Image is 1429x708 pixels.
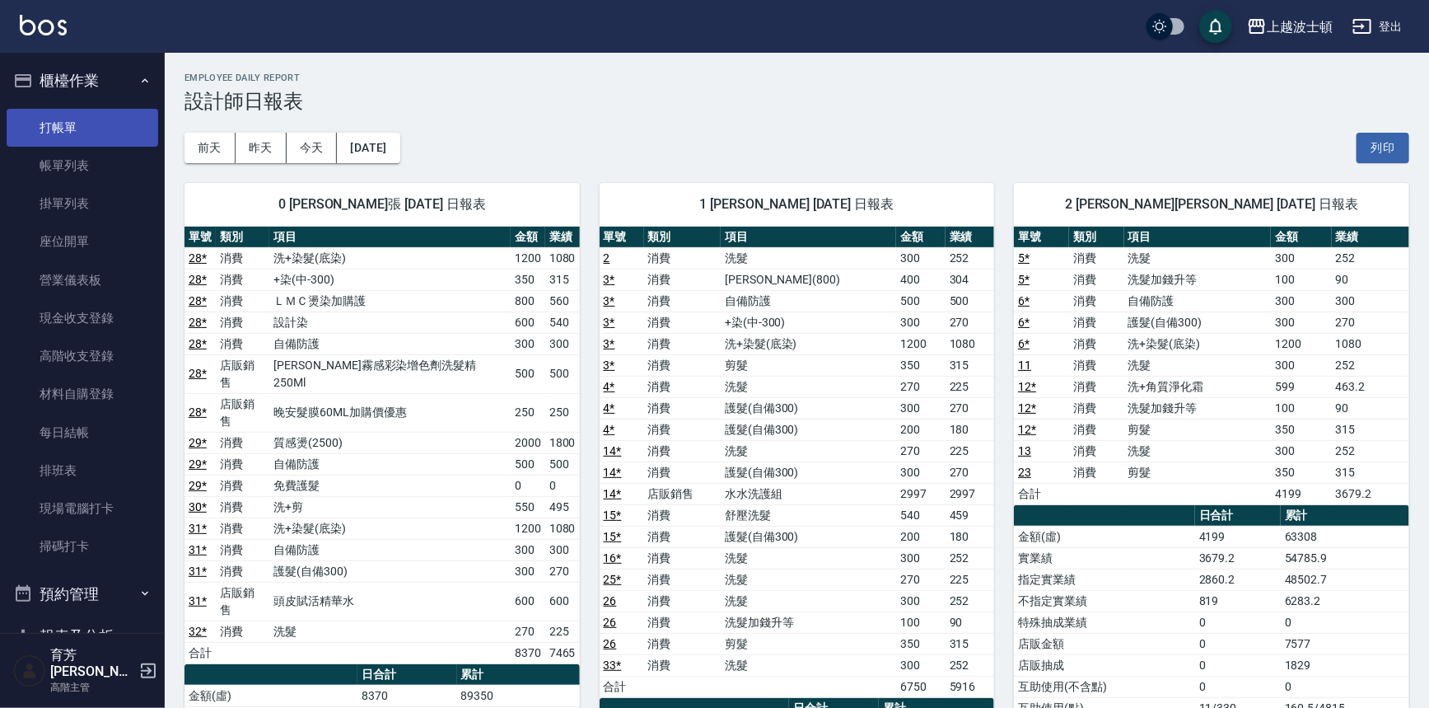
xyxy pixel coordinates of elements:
[1124,440,1272,462] td: 洗髮
[721,440,896,462] td: 洗髮
[1332,483,1409,504] td: 3679.2
[7,527,158,565] a: 掃碼打卡
[269,269,511,290] td: +染(中-300)
[1199,10,1232,43] button: save
[946,354,994,376] td: 315
[1271,227,1331,248] th: 金額
[1124,462,1272,483] td: 剪髮
[946,526,994,547] td: 180
[1332,376,1409,397] td: 463.2
[644,569,722,590] td: 消費
[1332,290,1409,312] td: 300
[1281,569,1409,590] td: 48502.7
[457,685,580,706] td: 89350
[511,432,545,453] td: 2000
[1281,654,1409,676] td: 1829
[896,612,945,633] td: 100
[644,354,722,376] td: 消費
[337,133,399,163] button: [DATE]
[269,560,511,582] td: 護髮(自備300)
[1069,269,1124,290] td: 消費
[644,612,722,633] td: 消費
[946,633,994,654] td: 315
[216,247,270,269] td: 消費
[896,547,945,569] td: 300
[1069,227,1124,248] th: 類別
[946,227,994,248] th: 業績
[269,475,511,496] td: 免費護髮
[644,397,722,419] td: 消費
[721,333,896,354] td: 洗+染髮(底染)
[1124,269,1272,290] td: 洗髮加錢升等
[896,633,945,654] td: 350
[1124,290,1272,312] td: 自備防護
[511,642,545,663] td: 8370
[1195,612,1281,633] td: 0
[644,312,722,333] td: 消費
[269,582,511,621] td: 頭皮賦活精華水
[946,654,994,676] td: 252
[721,654,896,676] td: 洗髮
[1271,397,1331,419] td: 100
[1271,483,1331,504] td: 4199
[946,376,994,397] td: 225
[644,290,722,312] td: 消費
[7,490,158,527] a: 現場電腦打卡
[1195,590,1281,612] td: 819
[721,312,896,333] td: +染(中-300)
[896,526,945,547] td: 200
[946,504,994,526] td: 459
[269,354,511,393] td: [PERSON_NAME]霧感彩染增色劑洗髮精250Ml
[1124,397,1272,419] td: 洗髮加錢升等
[184,133,236,163] button: 前天
[1018,359,1031,372] a: 11
[545,621,580,642] td: 225
[216,312,270,333] td: 消費
[511,247,545,269] td: 1200
[1014,227,1069,248] th: 單號
[896,440,945,462] td: 270
[511,312,545,333] td: 600
[644,419,722,440] td: 消費
[269,453,511,475] td: 自備防護
[511,269,545,290] td: 350
[604,251,610,265] a: 2
[644,333,722,354] td: 消費
[604,637,617,650] a: 26
[7,185,158,223] a: 掛單列表
[13,654,46,687] img: Person
[946,269,994,290] td: 304
[946,676,994,697] td: 5916
[1195,505,1281,527] th: 日合計
[511,333,545,354] td: 300
[644,269,722,290] td: 消費
[721,483,896,504] td: 水水洗護組
[896,654,945,676] td: 300
[545,312,580,333] td: 540
[1271,419,1331,440] td: 350
[896,312,945,333] td: 300
[1332,440,1409,462] td: 252
[1332,227,1409,248] th: 業績
[1014,654,1195,676] td: 店販抽成
[545,582,580,621] td: 600
[7,299,158,337] a: 現金收支登錄
[511,621,545,642] td: 270
[1267,16,1333,37] div: 上越波士頓
[216,333,270,354] td: 消費
[7,615,158,658] button: 報表及分析
[946,247,994,269] td: 252
[721,247,896,269] td: 洗髮
[269,518,511,539] td: 洗+染髮(底染)
[644,504,722,526] td: 消費
[896,462,945,483] td: 300
[1124,419,1272,440] td: 剪髮
[644,376,722,397] td: 消費
[184,227,216,248] th: 單號
[1069,440,1124,462] td: 消費
[946,419,994,440] td: 180
[50,647,134,680] h5: 育芳[PERSON_NAME]
[511,539,545,560] td: 300
[1271,333,1331,354] td: 1200
[896,247,945,269] td: 300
